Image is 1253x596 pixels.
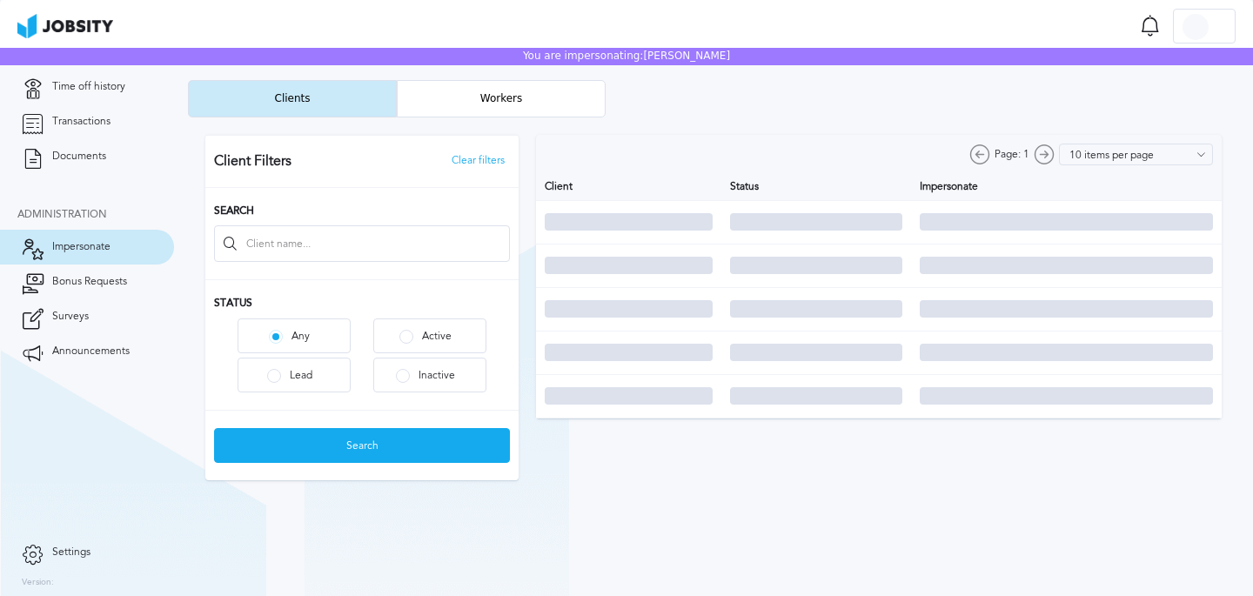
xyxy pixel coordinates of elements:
span: Page: 1 [995,149,1029,161]
span: Settings [52,546,90,559]
span: Bonus Requests [52,276,127,288]
span: Transactions [52,116,111,128]
button: Clients [188,80,397,117]
th: Impersonate [911,174,1222,200]
button: Clear filters [446,154,510,168]
button: Lead [238,358,351,392]
div: Administration [17,209,174,221]
h3: Client Filters [214,153,291,169]
h3: Search [214,205,510,218]
div: Inactive [410,370,464,382]
button: Any [238,318,351,353]
div: Lead [281,370,321,382]
div: Any [283,331,318,343]
div: Search [215,429,509,464]
input: Client name... [215,226,509,261]
span: Impersonate [52,241,111,253]
button: Active [373,318,486,353]
span: Documents [52,151,106,163]
span: Time off history [52,81,125,93]
div: Active [413,331,460,343]
button: Workers [397,80,606,117]
th: Client [536,174,721,200]
th: Status [721,174,911,200]
label: Version: [22,578,54,588]
img: ab4bad089aa723f57921c736e9817d99.png [17,14,113,38]
h3: Status [214,298,510,310]
span: Surveys [52,311,89,323]
span: Announcements [52,345,130,358]
button: Inactive [373,358,486,392]
button: Search [214,428,510,463]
